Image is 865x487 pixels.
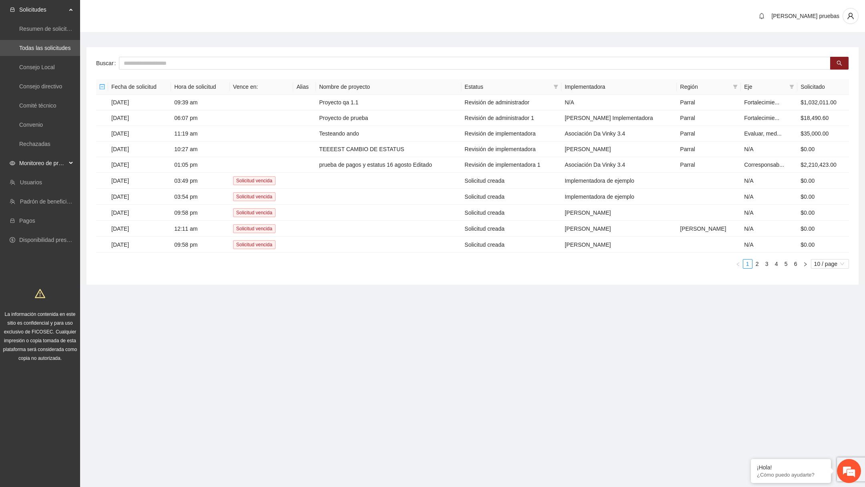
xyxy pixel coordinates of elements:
td: Asociación Da Vinky 3.4 [561,157,677,173]
td: [DATE] [108,110,171,126]
td: Asociación Da Vinky 3.4 [561,126,677,142]
td: $0.00 [797,173,849,189]
td: [PERSON_NAME] [561,237,677,253]
label: Buscar [96,57,119,70]
button: right [801,259,810,269]
div: Page Size [811,259,849,269]
th: Implementadora [561,79,677,95]
td: 10:27 am [171,142,230,157]
span: Solicitudes [19,2,66,18]
td: Solicitud creada [461,221,561,237]
td: Proyecto qa 1.1 [316,95,461,110]
span: filter [552,81,560,93]
span: Solicitud vencida [233,176,276,185]
span: filter [731,81,739,93]
td: Parral [677,126,741,142]
td: Proyecto de prueba [316,110,461,126]
td: Solicitud creada [461,237,561,253]
span: Eje [744,82,786,91]
td: [PERSON_NAME] [561,205,677,221]
div: Minimizar ventana de chat en vivo [131,4,151,23]
span: bell [756,13,768,19]
span: Estatus [465,82,550,91]
li: 1 [743,259,752,269]
td: Implementadora de ejemplo [561,189,677,205]
td: [PERSON_NAME] [561,142,677,157]
a: 2 [753,259,762,268]
a: 6 [791,259,800,268]
td: 09:39 am [171,95,230,110]
span: filter [733,84,738,89]
div: Chatee con nosotros ahora [42,41,135,51]
td: TEEEEST CAMBIO DE ESTATUS [316,142,461,157]
td: Parral [677,110,741,126]
a: Consejo Local [19,64,55,70]
a: Pagos [19,218,35,224]
td: [DATE] [108,237,171,253]
span: filter [553,84,558,89]
td: 09:58 pm [171,237,230,253]
span: Monitoreo de proyectos [19,155,66,171]
a: 4 [772,259,781,268]
td: Revisión de implementadora 1 [461,157,561,173]
span: eye [10,160,15,166]
th: Alias [293,79,316,95]
textarea: Escriba su mensaje y pulse “Intro” [4,218,153,246]
a: Todas las solicitudes [19,45,70,51]
a: 3 [762,259,771,268]
td: $0.00 [797,221,849,237]
td: Parral [677,95,741,110]
td: Revisión de administrador 1 [461,110,561,126]
span: Evaluar, med... [744,130,781,137]
td: [DATE] [108,157,171,173]
a: Usuarios [20,179,42,186]
td: Solicitud creada [461,189,561,205]
td: [DATE] [108,142,171,157]
span: right [803,262,808,267]
button: left [733,259,743,269]
span: Estamos en línea. [46,107,111,188]
span: Solicitud vencida [233,224,276,233]
td: 12:11 am [171,221,230,237]
td: 11:19 am [171,126,230,142]
span: Fortalecimie... [744,115,779,121]
span: Solicitud vencida [233,192,276,201]
span: 10 / page [814,259,846,268]
td: $0.00 [797,142,849,157]
th: Nombre de proyecto [316,79,461,95]
td: [DATE] [108,189,171,205]
td: [DATE] [108,221,171,237]
span: filter [789,84,794,89]
button: search [830,57,849,70]
li: 4 [772,259,781,269]
a: Comité técnico [19,102,56,109]
span: Corresponsab... [744,162,784,168]
td: [DATE] [108,95,171,110]
li: 6 [791,259,801,269]
span: Fortalecimie... [744,99,779,106]
span: inbox [10,7,15,12]
td: Revisión de implementadora [461,142,561,157]
td: N/A [741,205,797,221]
span: Región [680,82,730,91]
li: Next Page [801,259,810,269]
td: $0.00 [797,237,849,253]
span: [PERSON_NAME] pruebas [771,13,839,19]
td: [DATE] [108,205,171,221]
td: $35,000.00 [797,126,849,142]
th: Hora de solicitud [171,79,230,95]
td: N/A [741,221,797,237]
th: Solicitado [797,79,849,95]
a: Disponibilidad presupuestal [19,237,88,243]
li: 3 [762,259,772,269]
td: [PERSON_NAME] [677,221,741,237]
a: Padrón de beneficiarios [20,198,79,205]
div: ¡Hola! [757,464,825,471]
td: Implementadora de ejemplo [561,173,677,189]
td: $0.00 [797,189,849,205]
td: Revisión de implementadora [461,126,561,142]
td: prueba de pagos y estatus 16 agosto Editado [316,157,461,173]
span: search [837,60,842,67]
a: Rechazadas [19,141,50,147]
li: 5 [781,259,791,269]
